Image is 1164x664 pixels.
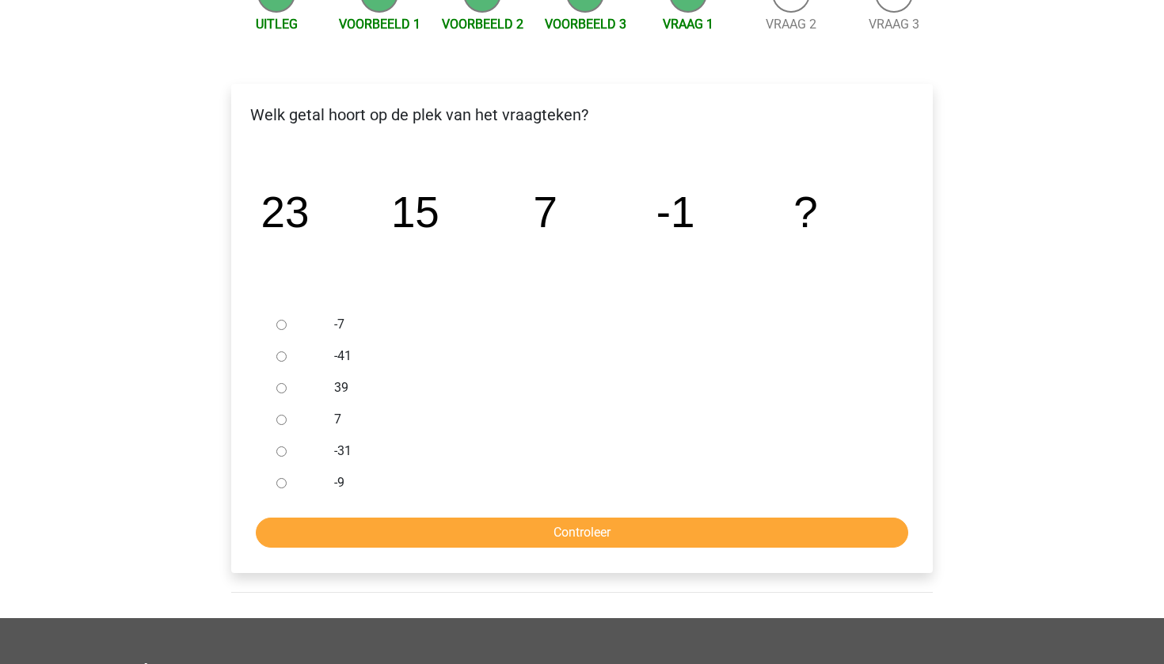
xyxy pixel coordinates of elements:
label: -9 [334,473,882,492]
label: 7 [334,410,882,429]
a: Voorbeeld 2 [442,17,523,32]
input: Controleer [256,518,908,548]
tspan: 7 [534,188,557,237]
tspan: 15 [391,188,439,237]
p: Welk getal hoort op de plek van het vraagteken? [244,103,920,127]
a: Vraag 1 [663,17,713,32]
label: -41 [334,347,882,366]
label: -7 [334,315,882,334]
a: Uitleg [256,17,298,32]
a: Vraag 3 [869,17,919,32]
a: Voorbeeld 1 [339,17,420,32]
label: 39 [334,378,882,397]
tspan: ? [793,188,817,237]
tspan: -1 [656,188,695,237]
label: -31 [334,442,882,461]
a: Voorbeeld 3 [545,17,626,32]
a: Vraag 2 [766,17,816,32]
tspan: 23 [261,188,309,237]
